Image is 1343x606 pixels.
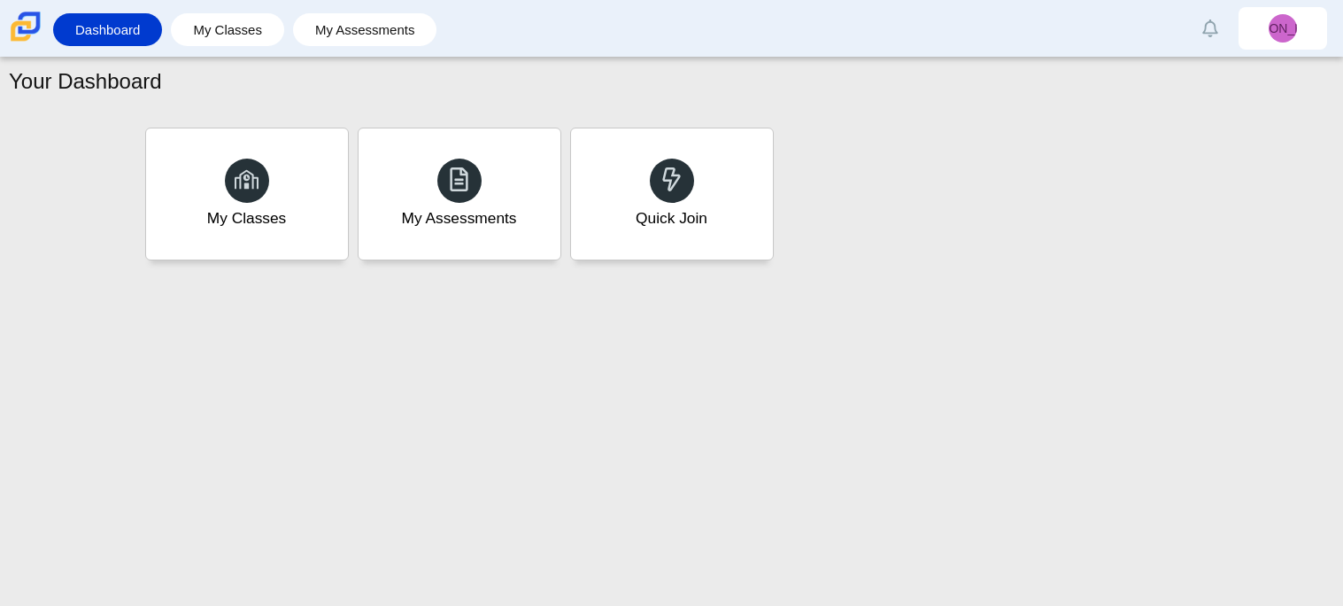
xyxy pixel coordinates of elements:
a: [PERSON_NAME] [1239,7,1327,50]
span: [PERSON_NAME] [1231,22,1333,35]
a: My Classes [180,13,275,46]
div: My Classes [207,207,287,229]
a: Alerts [1191,9,1230,48]
a: My Assessments [302,13,428,46]
div: Quick Join [636,207,707,229]
div: My Assessments [402,207,517,229]
a: Quick Join [570,128,774,260]
a: Dashboard [62,13,153,46]
a: My Assessments [358,128,561,260]
a: Carmen School of Science & Technology [7,33,44,48]
img: Carmen School of Science & Technology [7,8,44,45]
h1: Your Dashboard [9,66,162,97]
a: My Classes [145,128,349,260]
